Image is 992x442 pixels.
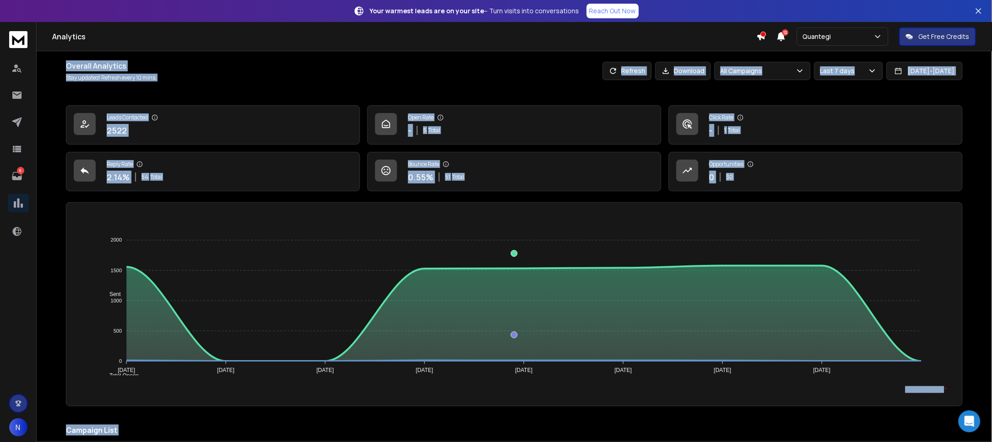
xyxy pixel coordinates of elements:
[52,31,757,42] h1: Analytics
[9,418,27,437] button: N
[709,124,713,137] p: -
[813,367,831,374] tspan: [DATE]
[416,367,433,374] tspan: [DATE]
[674,66,705,75] p: Download
[621,66,646,75] p: Refresh
[959,410,981,432] div: Open Intercom Messenger
[589,6,636,16] p: Reach Out Now
[150,173,162,181] span: Total
[111,298,122,303] tspan: 1000
[669,152,963,191] a: Opportunities0$0
[217,367,234,374] tspan: [DATE]
[17,167,24,174] p: 8
[66,60,157,71] h1: Overall Analytics
[423,127,426,134] span: 5
[725,127,726,134] span: 1
[367,105,661,145] a: Open Rate-5Total
[8,167,26,185] a: 8
[408,114,434,121] p: Open Rate
[919,32,970,41] p: Get Free Credits
[669,105,963,145] a: Click Rate-1Total
[9,31,27,48] img: logo
[370,6,485,15] strong: Your warmest leads are on your site
[66,74,157,81] p: Stay updated! Refresh every 10 mins.
[820,66,859,75] p: Last 7 days
[103,372,139,379] span: Total Opens
[709,114,734,121] p: Click Rate
[445,173,450,181] span: 51
[111,268,122,273] tspan: 1500
[603,62,652,80] button: Refresh
[728,127,740,134] span: Total
[726,173,733,181] p: $ 0
[720,66,766,75] p: All Campaigns
[103,291,121,297] span: Sent
[428,127,440,134] span: Total
[803,32,835,41] p: Quantegi
[408,171,433,183] p: 0.55 %
[66,105,360,145] a: Leads Contacted2522
[81,386,948,393] p: x-axis : Date(UTC)
[66,152,360,191] a: Reply Rate2.14%54Total
[119,358,122,364] tspan: 0
[408,161,439,168] p: Bounce Rate
[714,367,731,374] tspan: [DATE]
[587,4,639,18] a: Reach Out Now
[107,161,133,168] p: Reply Rate
[408,124,411,137] p: -
[899,27,976,46] button: Get Free Credits
[316,367,334,374] tspan: [DATE]
[114,328,122,334] tspan: 500
[709,171,714,183] p: 0
[709,161,744,168] p: Opportunities
[107,114,148,121] p: Leads Contacted
[452,173,464,181] span: Total
[107,171,130,183] p: 2.14 %
[118,367,135,374] tspan: [DATE]
[887,62,963,80] button: [DATE]-[DATE]
[107,124,127,137] p: 2522
[370,6,579,16] p: – Turn visits into conversations
[515,367,533,374] tspan: [DATE]
[782,29,789,36] span: 12
[142,173,148,181] span: 54
[66,425,963,436] h2: Campaign List
[615,367,632,374] tspan: [DATE]
[367,152,661,191] a: Bounce Rate0.55%51Total
[111,237,122,243] tspan: 2000
[655,62,711,80] button: Download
